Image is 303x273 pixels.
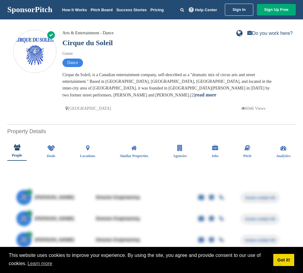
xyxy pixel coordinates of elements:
p: 6946 Views [241,105,265,112]
a: Help Center [188,6,218,13]
span: Similar Properties [120,154,148,158]
span: People [12,153,22,157]
span: Analytics [276,154,291,158]
span: [PERSON_NAME] [35,216,75,221]
a: Do you work here? [247,31,293,36]
a: JE [PERSON_NAME] Director Engineering Access contact info [16,187,287,208]
h2: Property Details [7,127,296,136]
div: Arts & Entertainment - Dance [62,30,114,36]
span: [PERSON_NAME] [35,238,75,242]
a: JE [PERSON_NAME] Director Engineering Access contact info [16,208,287,229]
span: Agencies [173,154,187,158]
span: Pitch [243,154,251,158]
a: How It Works [62,8,87,12]
div: Genre [62,50,275,57]
a: read more [195,92,216,97]
span: Access contact info [241,236,279,245]
a: Sign In [225,4,253,16]
a: dismiss cookie message [273,254,294,266]
span: Jobs [211,154,218,158]
a: JE [PERSON_NAME] Director Engineering Access contact info [16,229,287,251]
span: Access contact info [241,193,279,202]
a: Sign Up Free [257,4,296,15]
a: Pitch Board [91,8,113,12]
a: Pricing [150,8,164,12]
div: Cirque du Soleil, is a Canadian entertainment company, self-described as a "dramatic mix of circu... [62,72,275,99]
img: Sponsorpitch & Cirque du Soleil [14,30,56,73]
a: Success Stories [116,8,147,12]
span: This website uses cookies to improve your experience. By using the site, you agree and provide co... [9,252,268,268]
iframe: Button to launch messaging window [279,249,298,268]
a: SponsorPitch [7,6,52,14]
div: Director Engineering [95,238,186,242]
span: Locations [80,154,95,158]
span: JE [16,190,32,205]
span: Deals [47,154,55,158]
div: Director Engineering [95,216,186,221]
a: Cirque du Soleil [62,39,113,47]
span: JE [16,211,32,226]
div: Director Engineering [95,195,186,200]
a: learn more about cookies [27,259,53,268]
p: [GEOGRAPHIC_DATA] [65,105,111,112]
span: [PERSON_NAME] [35,195,75,200]
span: JE [16,232,32,248]
span: Access contact info [241,214,279,224]
span: Dance [62,59,83,67]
